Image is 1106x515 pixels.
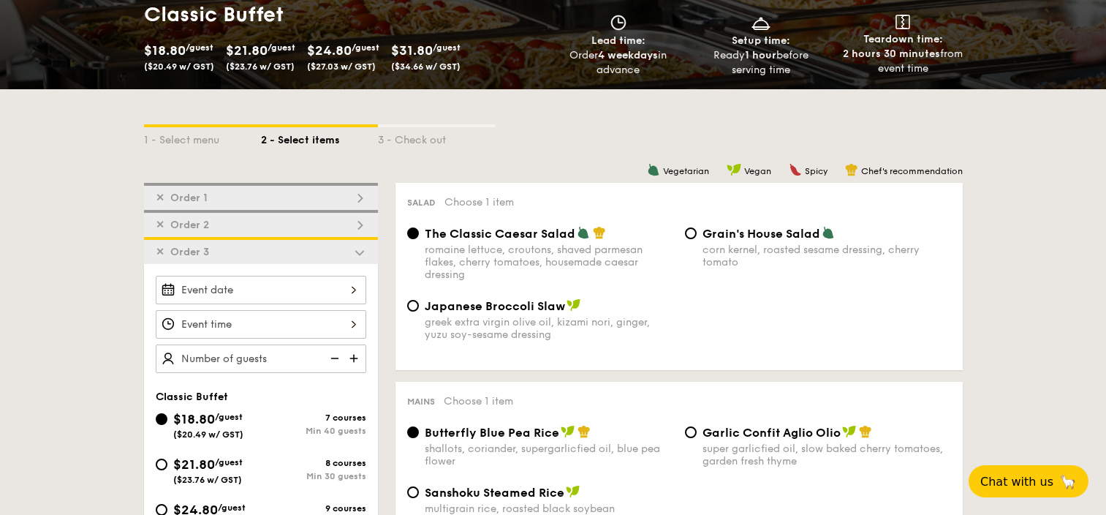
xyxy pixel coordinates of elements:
span: Sanshoku Steamed Rice [425,486,564,500]
span: Vegan [744,166,771,176]
span: Choose 1 item [444,395,513,407]
img: icon-reduce.1d2dbef1.svg [322,345,344,372]
span: Garlic Confit Aglio Olio [702,426,841,440]
img: icon-chef-hat.a58ddaea.svg [577,425,591,438]
span: $24.80 [307,42,352,59]
div: Min 40 guests [261,426,366,436]
span: /guest [352,42,379,53]
div: shallots, coriander, supergarlicfied oil, blue pea flower [425,443,673,467]
input: The Classic Caesar Saladromaine lettuce, croutons, shaved parmesan flakes, cherry tomatoes, house... [407,228,419,239]
img: icon-teardown.65201eee.svg [895,15,910,29]
span: /guest [186,42,213,53]
img: icon-chef-hat.a58ddaea.svg [593,226,606,239]
span: ($23.76 w/ GST) [173,475,242,485]
strong: 2 hours 30 minutes [843,48,940,60]
input: Butterfly Blue Pea Riceshallots, coriander, supergarlicfied oil, blue pea flower [407,426,419,438]
span: /guest [215,457,243,467]
div: from event time [838,47,969,76]
div: 3 - Check out [378,127,495,148]
span: ✕ [156,246,164,258]
div: 9 courses [261,503,366,514]
img: icon-dropdown.fa26e9f9.svg [353,192,366,205]
span: ($27.03 w/ GST) [307,61,376,72]
img: icon-vegetarian.fe4039eb.svg [647,163,660,176]
img: icon-vegan.f8ff3823.svg [842,425,857,438]
span: Order 2 [164,219,215,231]
span: Setup time: [732,34,790,47]
span: Chef's recommendation [861,166,963,176]
img: icon-vegan.f8ff3823.svg [566,485,580,498]
span: Butterfly Blue Pea Rice [425,426,559,440]
span: Lead time: [591,34,645,47]
input: Grain's House Saladcorn kernel, roasted sesame dressing, cherry tomato [685,228,697,239]
div: Order in advance [553,48,684,78]
div: 7 courses [261,413,366,423]
img: icon-clock.2db775ea.svg [607,15,629,31]
div: greek extra virgin olive oil, kizami nori, ginger, yuzu soy-sesame dressing [425,316,673,341]
h1: Classic Buffet [144,1,548,28]
input: Garlic Confit Aglio Oliosuper garlicfied oil, slow baked cherry tomatoes, garden fresh thyme [685,426,697,438]
span: Vegetarian [663,166,709,176]
span: Spicy [805,166,827,176]
span: /guest [218,503,246,513]
span: Japanese Broccoli Slaw [425,299,565,313]
span: ✕ [156,219,164,231]
span: Choose 1 item [444,196,514,208]
span: Classic Buffet [156,391,228,403]
strong: 4 weekdays [598,49,658,61]
span: Mains [407,396,435,407]
img: icon-dropdown.fa26e9f9.svg [353,246,366,259]
span: Grain's House Salad [702,227,820,241]
img: icon-chef-hat.a58ddaea.svg [845,163,858,176]
input: Number of guests [156,345,366,373]
div: 8 courses [261,458,366,468]
span: /guest [433,42,461,53]
img: icon-chef-hat.a58ddaea.svg [859,425,872,438]
img: icon-vegan.f8ff3823.svg [727,163,741,176]
div: romaine lettuce, croutons, shaved parmesan flakes, cherry tomatoes, housemade caesar dressing [425,244,673,281]
img: icon-add.58712e84.svg [344,345,366,372]
input: Sanshoku Steamed Ricemultigrain rice, roasted black soybean [407,486,419,498]
span: Teardown time: [863,33,943,45]
img: icon-vegetarian.fe4039eb.svg [577,226,590,239]
button: Chat with us🦙 [969,465,1088,497]
div: super garlicfied oil, slow baked cherry tomatoes, garden fresh thyme [702,443,951,467]
span: $18.80 [173,411,215,427]
input: Japanese Broccoli Slawgreek extra virgin olive oil, kizami nori, ginger, yuzu soy-sesame dressing [407,300,419,312]
span: ($23.76 w/ GST) [226,61,295,72]
span: ($20.49 w/ GST) [173,429,243,440]
div: Min 30 guests [261,471,366,481]
span: /guest [215,412,243,422]
img: icon-vegan.f8ff3823.svg [561,425,575,438]
input: $18.80/guest($20.49 w/ GST)7 coursesMin 40 guests [156,413,167,425]
span: Chat with us [980,475,1053,489]
input: Event date [156,276,366,304]
input: Event time [156,310,366,339]
span: $21.80 [226,42,268,59]
span: $18.80 [144,42,186,59]
span: /guest [268,42,295,53]
span: Order 3 [164,246,215,258]
div: 2 - Select items [261,127,378,148]
span: $31.80 [391,42,433,59]
span: $21.80 [173,456,215,473]
span: ✕ [156,192,164,204]
span: The Classic Caesar Salad [425,227,575,241]
span: Order 1 [164,192,213,204]
input: $21.80/guest($23.76 w/ GST)8 coursesMin 30 guests [156,459,167,470]
img: icon-dropdown.fa26e9f9.svg [353,219,366,232]
img: icon-spicy.37a8142b.svg [789,163,802,176]
img: icon-vegetarian.fe4039eb.svg [822,226,835,239]
span: ($34.66 w/ GST) [391,61,461,72]
div: multigrain rice, roasted black soybean [425,503,673,515]
div: 1 - Select menu [144,127,261,148]
img: icon-vegan.f8ff3823.svg [567,298,581,312]
span: 🦙 [1059,473,1077,490]
img: icon-dish.430c3a2e.svg [750,15,772,31]
strong: 1 hour [745,49,776,61]
span: ($20.49 w/ GST) [144,61,214,72]
div: Ready before serving time [695,48,826,78]
div: corn kernel, roasted sesame dressing, cherry tomato [702,244,951,268]
span: Salad [407,198,436,208]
